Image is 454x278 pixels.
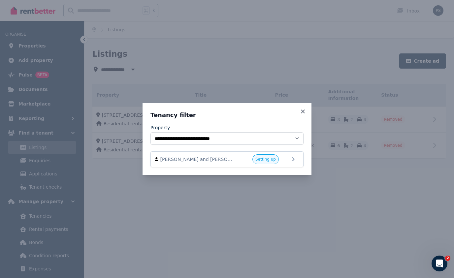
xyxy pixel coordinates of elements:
[150,151,304,167] a: [PERSON_NAME] and [PERSON_NAME]Setting up
[255,157,276,162] span: Setting up
[150,124,170,131] label: Property
[445,256,450,261] span: 2
[160,156,236,163] span: [PERSON_NAME] and [PERSON_NAME]
[150,111,304,119] h3: Tenancy filter
[432,256,447,271] iframe: Intercom live chat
